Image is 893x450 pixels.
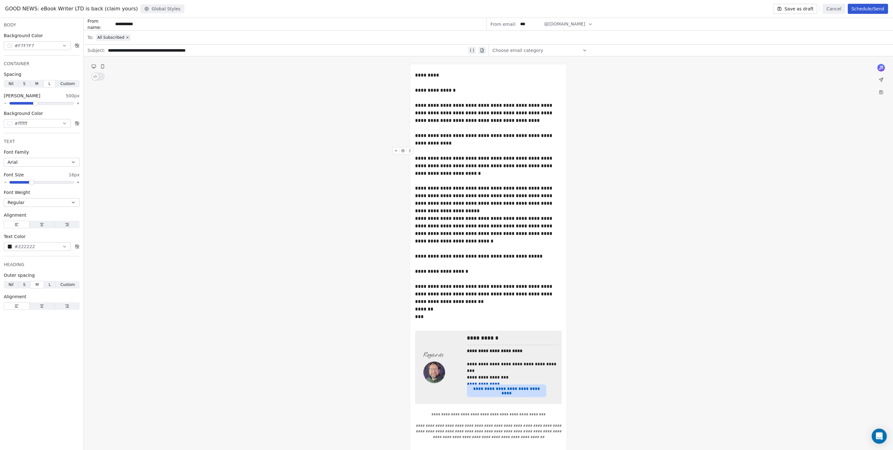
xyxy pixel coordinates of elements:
span: Nil [8,81,14,87]
button: Cancel [823,4,845,14]
button: #F7F7F7 [4,41,71,50]
span: From email: [491,21,516,27]
span: #ffffff [14,120,27,127]
span: Background Color [4,32,43,39]
span: S [23,81,25,87]
span: Nil [8,282,14,288]
span: 500px [66,93,80,99]
button: Schedule/Send [848,4,888,14]
button: Global Styles [140,4,184,13]
span: Font Weight [4,189,30,196]
div: HEADING [4,261,80,268]
span: [PERSON_NAME] [4,93,40,99]
span: Subject: [87,47,105,55]
button: #ffffff [4,119,71,128]
span: Font Size [4,172,24,178]
span: 16px [69,172,80,178]
span: Regular [8,199,25,206]
div: Open Intercom Messenger [872,429,887,444]
span: Alignment [4,212,26,218]
span: Custom [60,282,75,288]
span: All Subscribed [97,35,124,40]
span: @[DOMAIN_NAME] [544,21,585,27]
span: L [49,282,51,288]
span: Arial [8,159,18,165]
span: #F7F7F7 [14,43,34,49]
span: Background Color [4,110,43,117]
span: S [23,282,25,288]
span: Custom [60,81,75,87]
button: Save as draft [773,4,817,14]
span: To: [87,34,93,41]
div: TEXT [4,138,80,145]
button: #222222 [4,242,71,251]
div: BODY [4,22,80,28]
span: M [35,81,38,87]
span: #222222 [14,243,35,250]
span: Alignment [4,293,26,300]
div: CONTAINER [4,60,80,67]
span: Font Family [4,149,29,155]
span: Spacing [4,71,21,77]
span: GOOD NEWS: eBook Writer LTD is back (claim yours) [5,5,138,13]
span: Choose email category [492,47,543,54]
span: From name: [87,18,113,31]
span: Outer spacing [4,272,35,278]
span: Text Color [4,233,25,240]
